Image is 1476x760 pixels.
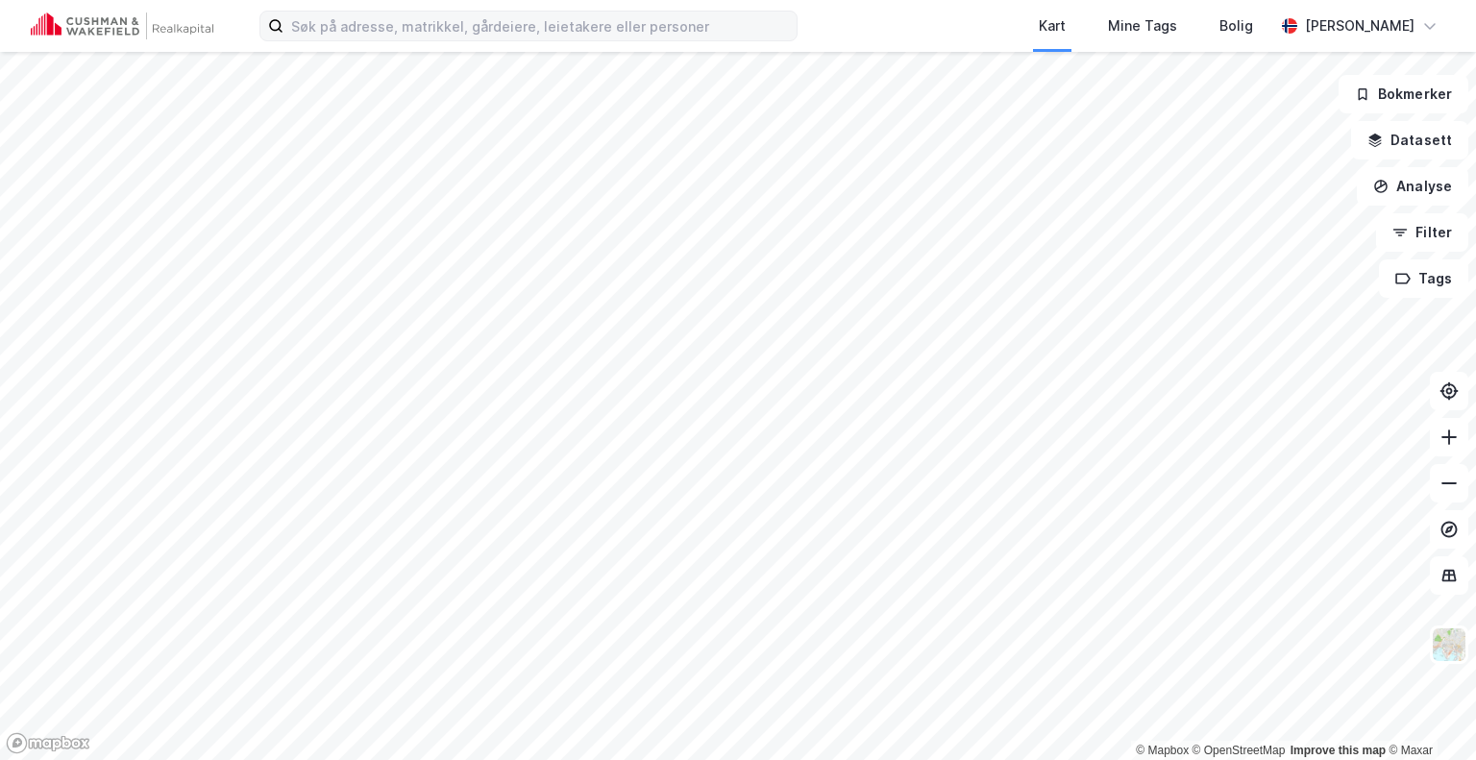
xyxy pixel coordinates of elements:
img: cushman-wakefield-realkapital-logo.202ea83816669bd177139c58696a8fa1.svg [31,12,213,39]
div: Kart [1039,14,1066,37]
div: Kontrollprogram for chat [1380,668,1476,760]
input: Søk på adresse, matrikkel, gårdeiere, leietakere eller personer [283,12,797,40]
iframe: Chat Widget [1380,668,1476,760]
div: [PERSON_NAME] [1305,14,1414,37]
div: Bolig [1219,14,1253,37]
div: Mine Tags [1108,14,1177,37]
